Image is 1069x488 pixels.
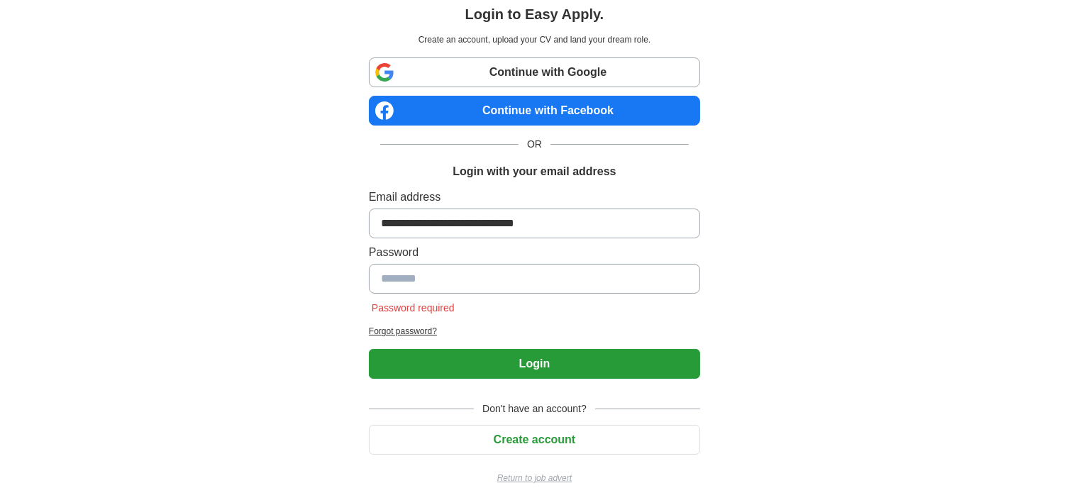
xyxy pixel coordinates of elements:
label: Password [369,244,700,261]
a: Continue with Facebook [369,96,700,126]
a: Continue with Google [369,57,700,87]
span: Don't have an account? [474,401,595,416]
a: Create account [369,433,700,445]
p: Create an account, upload your CV and land your dream role. [372,33,697,46]
a: Forgot password? [369,325,700,338]
label: Email address [369,189,700,206]
span: OR [519,137,550,152]
button: Create account [369,425,700,455]
button: Login [369,349,700,379]
h1: Login to Easy Apply. [465,4,604,25]
h1: Login with your email address [453,163,616,180]
a: Return to job advert [369,472,700,484]
span: Password required [369,302,458,314]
